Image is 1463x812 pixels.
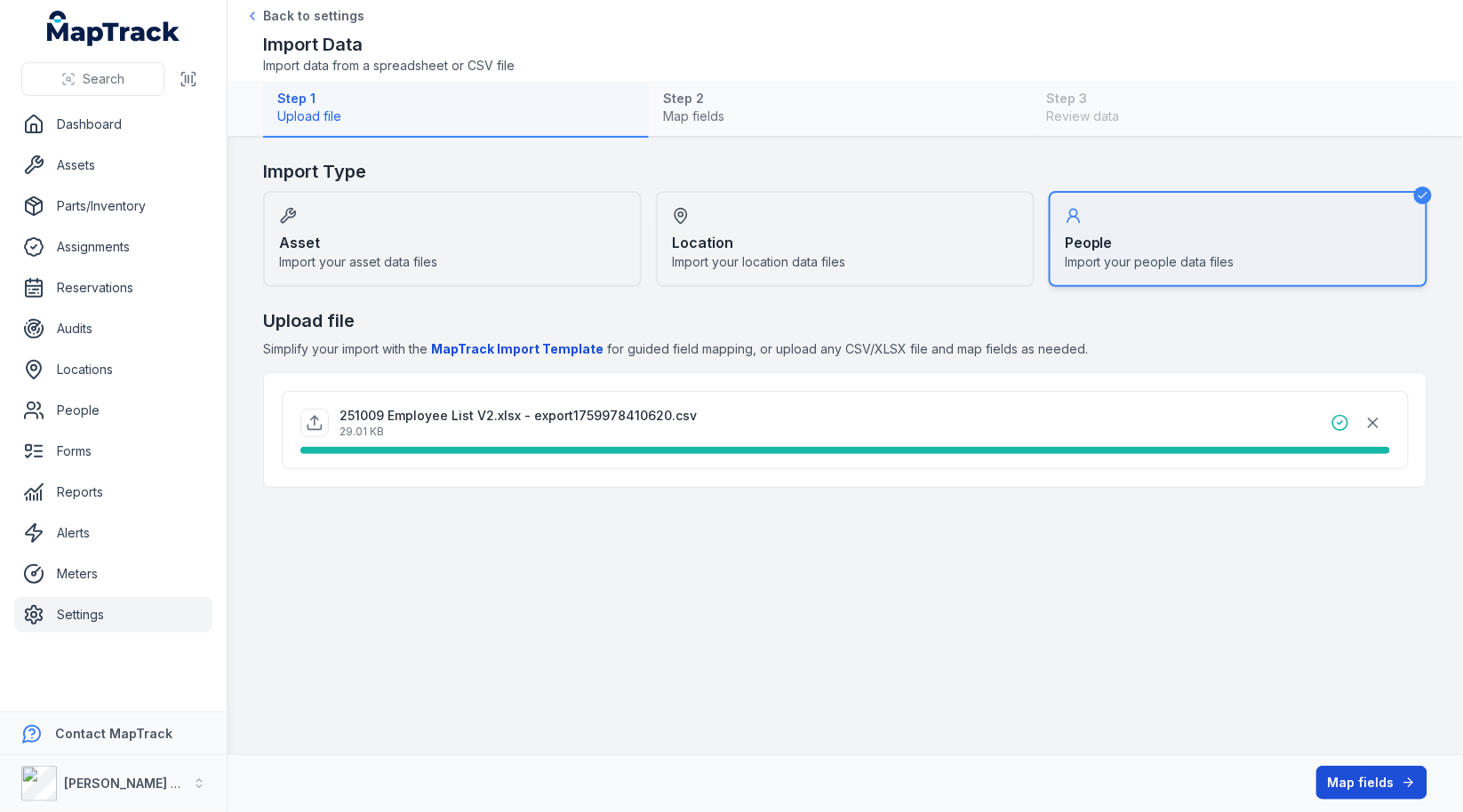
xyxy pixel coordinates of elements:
p: 251009 Employee List V2.xlsx - export1759978410620.csv [340,407,697,425]
span: Map fields [663,107,1018,125]
a: Parts/Inventory [14,188,212,224]
strong: People [1065,232,1113,253]
a: Alerts [14,515,212,551]
a: Meters [14,556,212,592]
a: Audits [14,311,212,346]
a: Dashboard [14,107,212,142]
span: Import your people data files [1065,253,1235,271]
a: People [14,393,212,428]
span: Simplify your import with the for guided field mapping, or upload any CSV/XLSX file and map field... [263,340,1427,358]
button: Step 2Map fields [649,83,1032,138]
b: MapTrack Import Template [431,341,604,356]
h2: Upload file [263,308,1427,333]
strong: Step 2 [663,90,1018,107]
h2: Import Data [263,32,515,57]
span: Import data from a spreadsheet or CSV file [263,57,515,75]
strong: Step 1 [277,90,635,107]
span: Back to settings [263,7,364,25]
strong: Asset [279,232,320,253]
strong: Location [672,232,733,253]
p: 29.01 KB [340,425,697,439]
span: Import your asset data files [279,253,437,271]
a: Locations [14,352,212,387]
a: Assets [14,147,212,183]
a: MapTrack [47,11,180,46]
a: Reservations [14,270,212,306]
button: Step 1Upload file [263,83,649,138]
a: Reports [14,474,212,510]
strong: Contact MapTrack [55,726,172,741]
strong: [PERSON_NAME] Asset Maintenance [64,776,292,791]
button: Search [21,62,164,96]
h2: Import Type [263,159,1427,184]
span: Search [83,70,124,88]
span: Import your location data files [672,253,845,271]
button: Map fields [1316,766,1427,800]
a: Assignments [14,229,212,265]
a: Back to settings [245,7,364,25]
span: Upload file [277,107,635,125]
a: Forms [14,434,212,469]
a: Settings [14,597,212,633]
